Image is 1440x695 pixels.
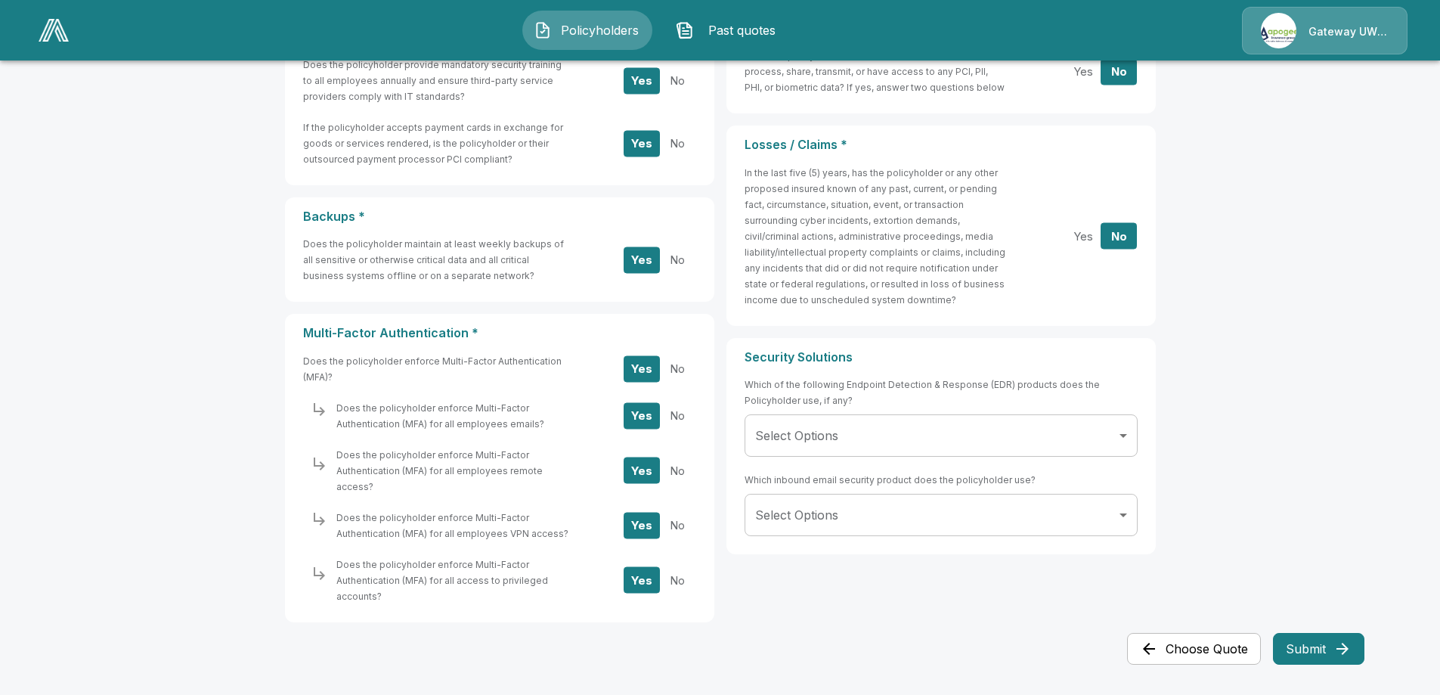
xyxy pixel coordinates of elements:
[624,247,660,273] button: Yes
[303,209,696,224] p: Backups *
[303,353,565,385] h6: Does the policyholder enforce Multi-Factor Authentication (MFA)?
[659,512,695,538] button: No
[1065,223,1101,250] button: Yes
[664,11,794,50] button: Past quotes IconPast quotes
[303,236,565,284] h6: Does the policyholder maintain at least weekly backups of all sensitive or otherwise critical dat...
[659,567,695,594] button: No
[659,130,695,157] button: No
[1101,223,1137,250] button: No
[659,247,695,273] button: No
[336,510,576,541] h6: Does the policyholder enforce Multi-Factor Authentication (MFA) for all employees VPN access?
[659,355,695,382] button: No
[745,48,1007,95] h6: Does the policyholder collect, host, store, control, use, process, share, transmit, or have acces...
[755,507,838,523] span: Select Options
[624,67,660,94] button: Yes
[303,119,565,167] h6: If the policyholder accepts payment cards in exchange for goods or services rendered, is the poli...
[534,21,552,39] img: Policyholders Icon
[745,350,1138,365] p: Security Solutions
[624,567,660,594] button: Yes
[745,494,1138,536] div: Without label
[336,400,576,432] h6: Does the policyholder enforce Multi-Factor Authentication (MFA) for all employees emails?
[558,21,641,39] span: Policyholders
[1101,58,1137,85] button: No
[624,458,660,484] button: Yes
[624,512,660,538] button: Yes
[1273,633,1364,665] button: Submit
[336,447,576,495] h6: Does the policyholder enforce Multi-Factor Authentication (MFA) for all employees remote access?
[755,428,838,443] span: Select Options
[745,377,1138,408] h6: Which of the following Endpoint Detection & Response (EDR) products does the Policyholder use, if...
[1127,633,1261,665] button: Choose Quote
[303,326,696,340] p: Multi-Factor Authentication *
[39,19,69,42] img: AA Logo
[745,414,1138,457] div: Without label
[745,138,1138,152] p: Losses / Claims *
[522,11,652,50] button: Policyholders IconPolicyholders
[659,402,695,429] button: No
[624,130,660,157] button: Yes
[624,355,660,382] button: Yes
[745,165,1007,308] h6: In the last five (5) years, has the policyholder or any other proposed insured known of any past,...
[659,458,695,484] button: No
[336,557,576,604] h6: Does the policyholder enforce Multi-Factor Authentication (MFA) for all access to privileged acco...
[700,21,783,39] span: Past quotes
[659,67,695,94] button: No
[1065,58,1101,85] button: Yes
[303,57,565,104] h6: Does the policyholder provide mandatory security training to all employees annually and ensure th...
[624,402,660,429] button: Yes
[676,21,694,39] img: Past quotes Icon
[745,472,1036,488] h6: Which inbound email security product does the policyholder use?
